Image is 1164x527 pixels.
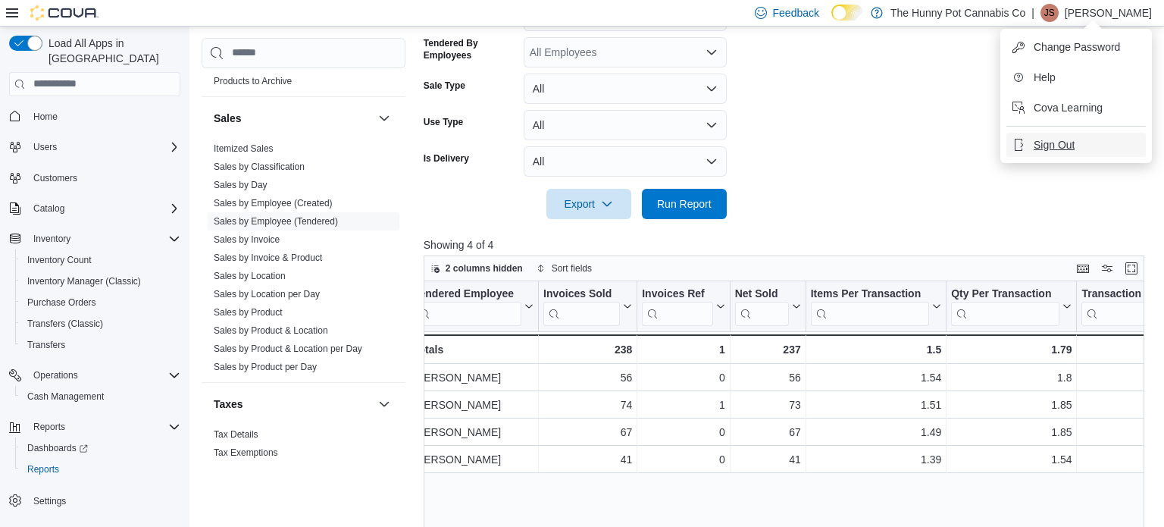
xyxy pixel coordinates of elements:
div: [PERSON_NAME] [414,450,533,469]
span: Sales by Product [214,306,283,318]
a: Transfers [21,336,71,354]
div: 1.49 [811,423,942,441]
div: 1.54 [811,369,942,387]
span: Purchase Orders [21,293,180,312]
span: Catalog [27,199,180,218]
a: Reports [21,460,65,478]
div: Net Sold [734,287,788,325]
div: 74 [543,396,632,414]
div: Invoices Ref [642,287,712,325]
div: 1.85 [951,396,1072,414]
div: 41 [735,450,801,469]
span: Change Password [1034,39,1120,55]
div: Jessica Steinmetz [1040,4,1059,22]
a: Purchase Orders [21,293,102,312]
span: Inventory [33,233,70,245]
a: Sales by Product [214,307,283,318]
button: Enter fullscreen [1122,259,1141,278]
button: Sales [214,111,372,126]
button: Home [3,105,186,127]
button: Export [546,189,631,219]
div: Totals [413,340,533,359]
a: Sales by Location [214,271,286,281]
div: Items Per Transaction [810,287,929,325]
button: Qty Per Transaction [951,287,1072,325]
span: Operations [33,369,78,381]
div: Sales [202,140,405,382]
div: 1.8 [951,369,1072,387]
button: Change Password [1006,35,1146,59]
span: Users [27,138,180,156]
span: Export [555,189,622,219]
span: Feedback [773,5,819,20]
h3: Taxes [214,397,243,412]
button: All [524,74,727,104]
button: Taxes [214,397,372,412]
span: Sales by Employee (Tendered) [214,215,338,227]
p: Showing 4 of 4 [424,237,1152,253]
button: Items Per Transaction [810,287,941,325]
span: Reports [27,418,180,436]
a: Sales by Classification [214,162,305,172]
div: Qty Per Transaction [951,287,1059,301]
span: Dashboards [27,442,88,454]
span: Reports [33,421,65,433]
div: Qty Per Transaction [951,287,1059,325]
button: Help [1006,65,1146,89]
button: Cova Learning [1006,96,1146,120]
label: Tendered By Employees [424,37,518,61]
button: Inventory Manager (Classic) [15,271,186,292]
button: Transfers [15,334,186,356]
div: [PERSON_NAME] [414,423,533,441]
span: Cash Management [27,391,104,403]
a: Transfers (Classic) [21,315,109,333]
div: Tendered Employee [414,287,521,301]
span: Load All Apps in [GEOGRAPHIC_DATA] [42,36,180,66]
span: Users [33,141,57,153]
span: Cash Management [21,387,180,406]
a: Sales by Employee (Created) [214,198,333,209]
button: 2 columns hidden [424,259,529,278]
div: 1.54 [951,450,1072,469]
button: Inventory [27,230,77,248]
span: Inventory [27,230,180,248]
div: Taxes [202,425,405,468]
button: Purchase Orders [15,292,186,313]
span: 2 columns hidden [446,262,523,274]
a: Settings [27,492,72,510]
p: The Hunny Pot Cannabis Co [890,4,1025,22]
button: Sales [375,109,393,127]
button: Tendered Employee [414,287,533,325]
button: Catalog [27,199,70,218]
button: Users [27,138,63,156]
span: JS [1044,4,1055,22]
div: [PERSON_NAME] [414,369,533,387]
span: Run Report [657,196,712,212]
span: Inventory Manager (Classic) [21,272,180,290]
span: Reports [27,463,59,475]
span: Home [33,111,58,123]
div: 1.85 [951,423,1072,441]
a: Inventory Count [21,251,98,269]
button: Inventory [3,228,186,249]
span: Dark Mode [831,20,832,21]
a: Sales by Product & Location [214,325,328,336]
button: Users [3,136,186,158]
div: 237 [734,340,800,359]
span: Products to Archive [214,75,292,87]
div: Tendered Employee [414,287,521,325]
span: Help [1034,70,1056,85]
button: Transfers (Classic) [15,313,186,334]
div: 238 [543,340,632,359]
button: All [524,110,727,140]
p: [PERSON_NAME] [1065,4,1152,22]
div: Items Per Transaction [810,287,929,301]
button: Display options [1098,259,1116,278]
a: Sales by Day [214,180,268,190]
button: Reports [15,459,186,480]
button: Net Sold [734,287,800,325]
div: 1.5 [810,340,941,359]
span: Cova Learning [1034,100,1103,115]
span: Purchase Orders [27,296,96,309]
div: 1 [642,396,724,414]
